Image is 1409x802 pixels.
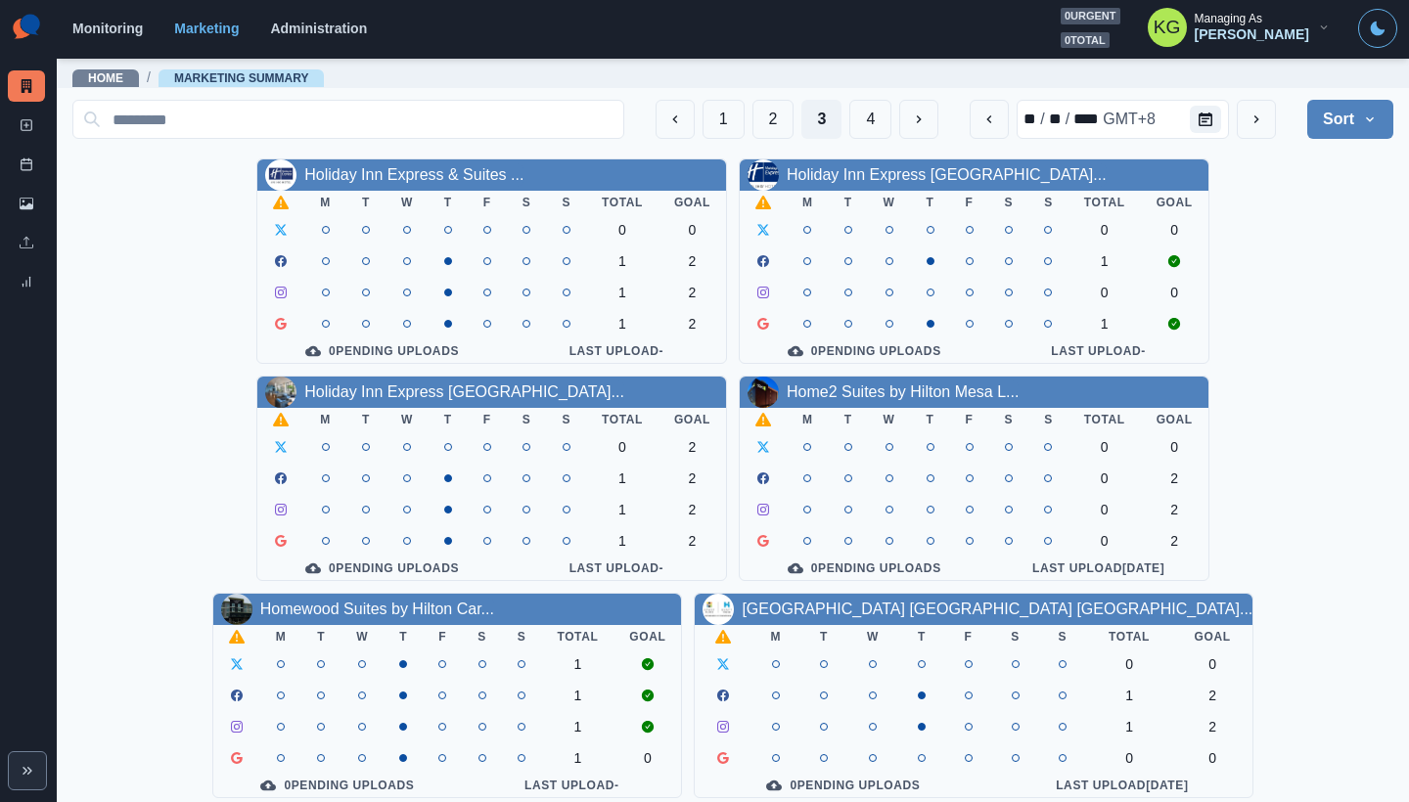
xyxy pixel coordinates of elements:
div: 0 [1188,750,1237,766]
a: Marketing Summary [174,71,309,85]
div: / [1064,108,1071,131]
div: 1 [1102,688,1157,703]
img: 104547128321061 [748,377,779,408]
div: 0 [1157,222,1193,238]
div: Managing As [1195,12,1262,25]
div: 0 [1102,750,1157,766]
div: 0 Pending Uploads [755,560,974,576]
th: S [1028,408,1068,431]
a: Review Summary [8,266,45,297]
div: 0 [1084,439,1125,455]
th: Goal [659,408,726,431]
a: Administration [270,21,367,36]
th: Total [1086,625,1172,648]
a: [GEOGRAPHIC_DATA] [GEOGRAPHIC_DATA] [GEOGRAPHIC_DATA]... [742,601,1252,617]
div: 2 [1188,688,1237,703]
th: F [950,191,989,214]
div: 2 [1157,470,1193,486]
th: S [991,625,1038,648]
th: M [260,625,302,648]
div: 0 [1102,656,1157,672]
th: M [304,408,346,431]
th: W [868,191,911,214]
div: Katrina Gallardo [1154,4,1181,51]
button: next [1237,100,1276,139]
div: / [1038,108,1046,131]
div: 0 [1084,502,1125,517]
button: Toggle Mode [1358,9,1397,48]
th: T [911,191,950,214]
div: month [1022,108,1038,131]
div: 1 [602,502,643,517]
a: Uploads [8,227,45,258]
button: Managing As[PERSON_NAME] [1132,8,1346,47]
th: S [1039,625,1086,648]
th: T [829,408,868,431]
th: T [800,625,847,648]
th: S [989,191,1029,214]
a: Holiday Inn Express [GEOGRAPHIC_DATA]... [787,166,1107,183]
div: 2 [674,285,710,300]
div: 0 [629,750,665,766]
a: Home2 Suites by Hilton Mesa L... [787,383,1019,400]
th: F [945,625,992,648]
img: 474870535711579 [265,377,296,408]
div: 2 [674,470,710,486]
button: Page 4 [849,100,891,139]
th: Goal [659,191,726,214]
div: 1 [602,316,643,332]
th: T [301,625,341,648]
th: T [429,408,468,431]
div: Date [1022,108,1158,131]
th: T [346,408,386,431]
th: S [507,408,547,431]
th: T [911,408,950,431]
th: F [950,408,989,431]
th: Goal [1172,625,1252,648]
div: 2 [1157,502,1193,517]
button: Page 3 [801,100,841,139]
th: M [787,191,829,214]
th: F [468,408,507,431]
a: Post Schedule [8,149,45,180]
div: 0 Pending Uploads [273,343,491,359]
th: T [346,191,386,214]
th: Total [586,191,659,214]
div: 0 [674,222,710,238]
div: time zone [1101,108,1158,131]
th: Goal [1141,408,1208,431]
div: [PERSON_NAME] [1195,26,1309,43]
div: 1 [602,533,643,549]
span: 0 total [1061,32,1110,49]
th: S [462,625,502,648]
div: 1 [557,688,598,703]
th: W [386,191,429,214]
th: Total [586,408,659,431]
div: 0 [1084,222,1125,238]
div: 0 [1157,285,1193,300]
div: day [1047,108,1064,131]
th: S [546,408,586,431]
th: T [829,191,868,214]
th: S [1028,191,1068,214]
div: 1 [557,719,598,735]
div: Last Upload - [1005,343,1193,359]
div: 0 [602,439,643,455]
div: 0 Pending Uploads [710,778,976,793]
th: T [384,625,423,648]
th: Total [1068,191,1141,214]
button: Previous [656,100,695,139]
div: 2 [1157,533,1193,549]
div: 0 [1084,533,1125,549]
th: S [546,191,586,214]
div: 0 [1084,285,1125,300]
th: S [989,408,1029,431]
div: 0 Pending Uploads [273,560,491,576]
img: 890361934320985 [748,159,779,191]
div: Last Upload [DATE] [1007,778,1237,793]
nav: breadcrumb [72,67,324,88]
span: / [147,67,151,88]
img: 111697591533469 [265,159,296,191]
button: Next Media [899,100,938,139]
th: W [341,625,384,648]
